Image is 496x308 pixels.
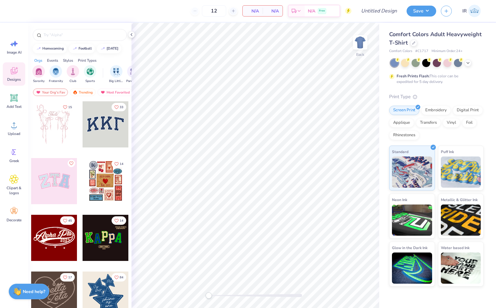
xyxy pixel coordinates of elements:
[100,90,105,94] img: most_fav.gif
[397,73,473,84] div: This color can be expedited for 5 day delivery.
[126,65,141,84] button: filter button
[392,205,432,236] img: Neon Ink
[98,89,133,96] div: Most Favorited
[33,79,45,84] span: Sorority
[60,273,75,282] button: Like
[120,162,123,166] span: 14
[432,49,463,54] span: Minimum Order: 24 +
[246,8,259,14] span: N/A
[206,292,212,299] div: Accessibility label
[126,79,141,84] span: Parent's Weekend
[35,68,42,75] img: Sorority Image
[107,47,118,50] div: halloween
[441,205,481,236] img: Metallic & Glitter Ink
[43,32,123,38] input: Try "Alpha"
[36,47,41,51] img: trend_line.gif
[23,289,45,295] strong: Need help?
[392,196,407,203] span: Neon Ink
[462,7,467,15] span: IR
[8,131,20,136] span: Upload
[73,90,78,94] img: trending.gif
[47,58,58,63] div: Events
[392,148,408,155] span: Standard
[112,273,126,282] button: Like
[397,74,430,79] strong: Fresh Prints Flash:
[112,216,126,225] button: Like
[441,244,470,251] span: Water based Ink
[416,118,441,128] div: Transfers
[113,68,120,75] img: Big Little Reveal Image
[354,36,366,49] img: Back
[7,218,21,223] span: Decorate
[460,5,484,17] a: IR
[392,253,432,284] img: Glow in the Dark Ink
[441,196,478,203] span: Metallic & Glitter Ink
[389,118,414,128] div: Applique
[32,65,45,84] div: filter for Sorority
[69,68,76,75] img: Club Image
[78,58,97,63] div: Print Types
[7,77,21,82] span: Designs
[97,44,121,53] button: [DATE]
[9,158,19,163] span: Greek
[84,65,96,84] button: filter button
[441,148,454,155] span: Puff Ink
[202,5,226,17] input: – –
[49,79,63,84] span: Fraternity
[34,58,42,63] div: Orgs
[308,8,315,14] span: N/A
[68,160,75,167] button: Like
[130,68,137,75] img: Parent's Weekend Image
[441,253,481,284] img: Water based Ink
[389,31,482,46] span: Comfort Colors Adult Heavyweight T-Shirt
[7,50,21,55] span: Image AI
[120,276,123,279] span: 84
[100,47,105,51] img: trend_line.gif
[7,104,21,109] span: Add Text
[120,219,123,222] span: 14
[49,65,63,84] button: filter button
[33,44,67,53] button: homecoming
[36,90,41,94] img: most_fav.gif
[407,6,436,17] button: Save
[356,5,402,17] input: Untitled Design
[52,68,59,75] img: Fraternity Image
[33,89,68,96] div: Your Org's Fav
[120,106,123,109] span: 33
[85,79,95,84] span: Sports
[32,65,45,84] button: filter button
[443,118,460,128] div: Vinyl
[72,47,77,51] img: trend_line.gif
[441,156,481,188] img: Puff Ink
[67,65,79,84] button: filter button
[69,79,76,84] span: Club
[87,68,94,75] img: Sports Image
[42,47,64,50] div: homecoming
[453,106,483,115] div: Digital Print
[84,65,96,84] div: filter for Sports
[319,9,325,13] span: Free
[421,106,451,115] div: Embroidery
[70,89,96,96] div: Trending
[392,244,427,251] span: Glow in the Dark Ink
[109,65,123,84] div: filter for Big Little Reveal
[67,65,79,84] div: filter for Club
[389,131,419,140] div: Rhinestones
[266,8,279,14] span: N/A
[462,118,477,128] div: Foil
[68,276,72,279] span: 17
[356,52,364,57] div: Back
[126,65,141,84] div: filter for Parent's Weekend
[60,103,75,111] button: Like
[389,106,419,115] div: Screen Print
[68,219,72,222] span: 45
[415,49,428,54] span: # C1717
[112,103,126,111] button: Like
[468,5,481,17] img: Isabella Robles
[4,185,24,195] span: Clipart & logos
[63,58,73,63] div: Styles
[60,216,75,225] button: Like
[69,44,95,53] button: football
[109,65,123,84] button: filter button
[109,79,123,84] span: Big Little Reveal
